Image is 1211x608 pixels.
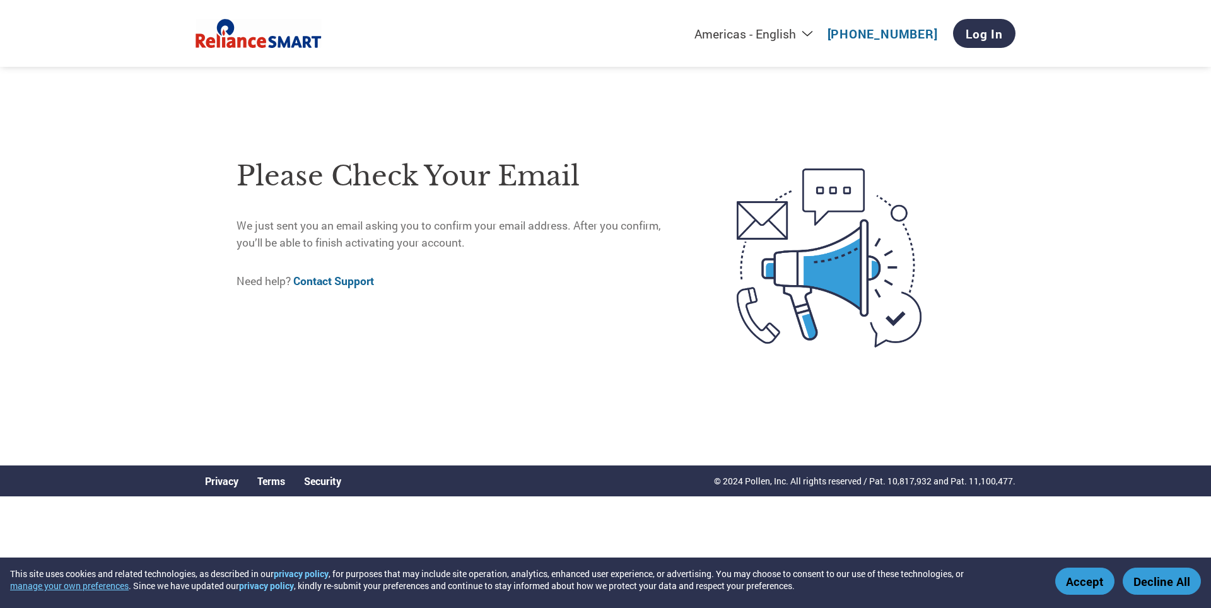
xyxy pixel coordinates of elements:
[684,146,974,370] img: open-email
[196,16,322,51] img: Reliance Smart
[10,568,1037,592] div: This site uses cookies and related technologies, as described in our , for purposes that may incl...
[237,156,684,197] h1: Please check your email
[304,474,341,488] a: Security
[205,474,238,488] a: Privacy
[953,19,1015,48] a: Log In
[274,568,329,580] a: privacy policy
[257,474,285,488] a: Terms
[10,580,129,592] button: manage your own preferences
[237,218,684,251] p: We just sent you an email asking you to confirm your email address. After you confirm, you’ll be ...
[239,580,294,592] a: privacy policy
[714,474,1015,488] p: © 2024 Pollen, Inc. All rights reserved / Pat. 10,817,932 and Pat. 11,100,477.
[1123,568,1201,595] button: Decline All
[293,274,374,288] a: Contact Support
[828,26,938,42] a: [PHONE_NUMBER]
[1055,568,1114,595] button: Accept
[237,273,684,289] p: Need help?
